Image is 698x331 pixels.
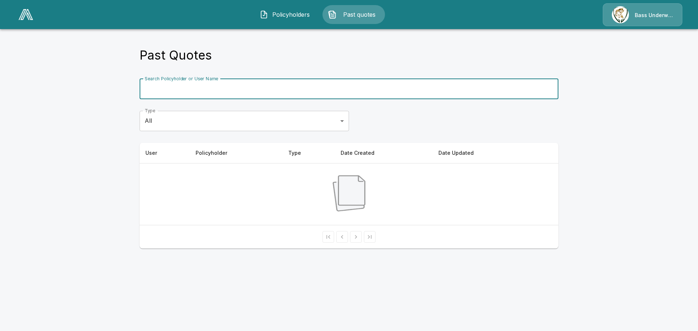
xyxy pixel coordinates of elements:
nav: pagination navigation [321,231,377,243]
th: Date Updated [433,143,533,164]
label: Search Policyholder or User Name [145,76,218,82]
table: simple table [140,143,558,225]
div: All [140,111,349,131]
img: No quotes available Logo [333,175,366,211]
img: AA Logo [19,9,33,20]
button: Past quotes IconPast quotes [322,5,385,24]
th: Date Created [335,143,433,164]
img: Past quotes Icon [328,10,337,19]
button: Policyholders IconPolicyholders [254,5,317,24]
th: Policyholder [190,143,283,164]
span: Past quotes [340,10,380,19]
span: Policyholders [271,10,311,19]
th: User [140,143,190,164]
img: Policyholders Icon [260,10,268,19]
h4: Past Quotes [140,48,212,63]
th: Type [282,143,335,164]
label: Type [145,108,155,114]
